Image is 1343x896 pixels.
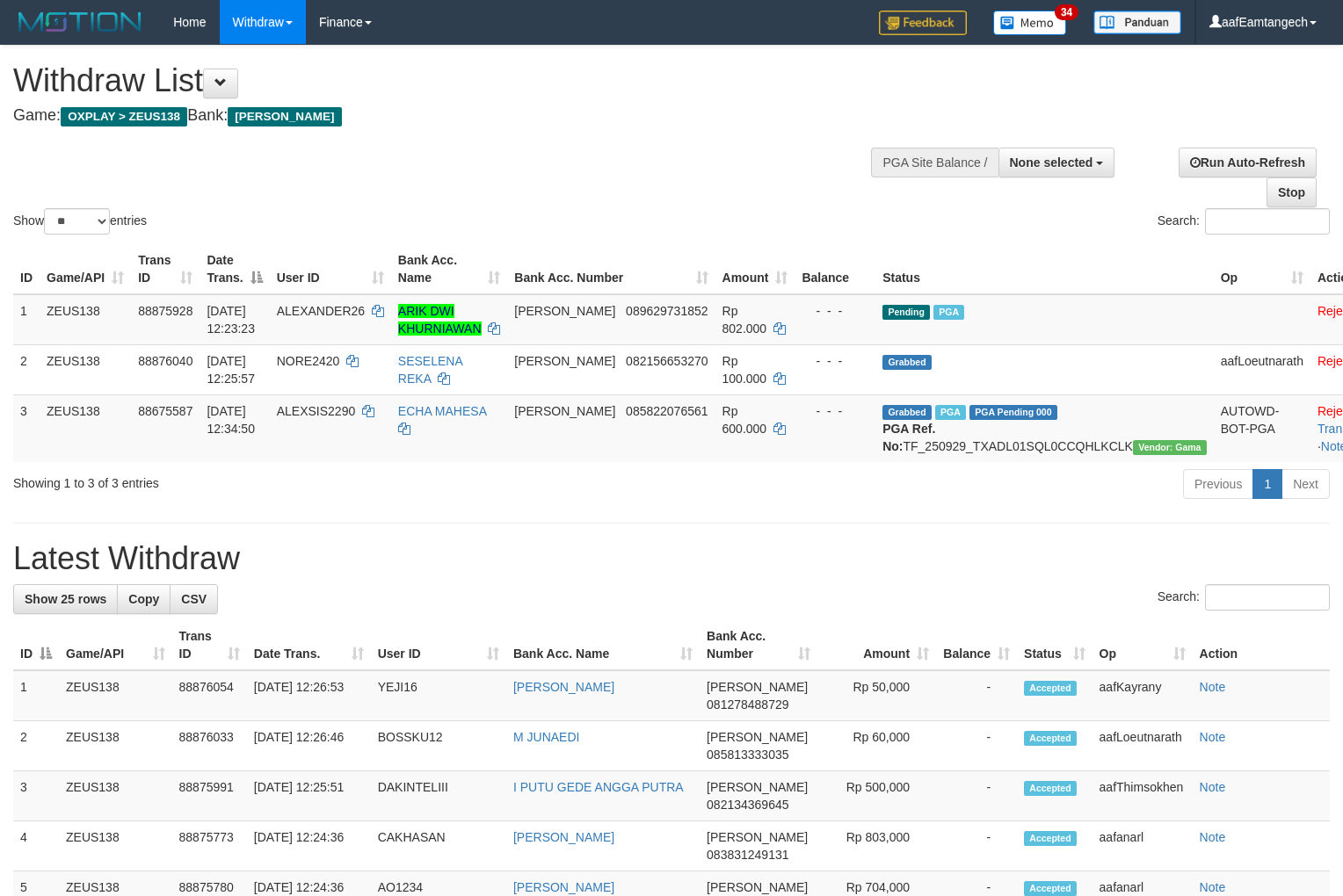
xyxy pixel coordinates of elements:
td: [DATE] 12:26:46 [247,721,371,771]
b: PGA Ref. No: [882,422,935,453]
span: Copy 081278488729 to clipboard [707,697,788,712]
span: [PERSON_NAME] [707,730,808,744]
th: Game/API: activate to sort column ascending [59,620,172,670]
span: 34 [1055,4,1078,20]
span: Show 25 rows [25,592,106,606]
a: Run Auto-Refresh [1179,148,1317,177]
td: 88876033 [172,721,247,771]
a: [PERSON_NAME] [513,880,614,894]
td: [DATE] 12:26:53 [247,670,371,721]
td: TF_250929_TXADL01SQL0CCQHLKCLK [875,394,1214,462]
th: Status [875,244,1214,294]
a: CSV [170,584,218,614]
th: ID: activate to sort column descending [13,620,59,670]
a: Note [1200,780,1226,794]
span: PGA Pending [969,405,1057,420]
span: Accepted [1024,731,1077,746]
td: Rp 803,000 [817,821,936,871]
td: ZEUS138 [59,670,172,721]
a: [PERSON_NAME] [513,830,614,844]
a: [PERSON_NAME] [513,680,614,694]
select: Showentries [44,208,110,235]
span: Copy [128,592,159,606]
span: Rp 802.000 [722,304,767,336]
td: aafKayrany [1093,670,1193,721]
th: Action [1193,620,1330,670]
td: - [936,821,1017,871]
td: 88875773 [172,821,247,871]
a: ARIK DWI KHURNIAWAN [398,304,482,336]
span: Pending [882,305,930,320]
img: Button%20Memo.svg [993,11,1067,35]
td: 3 [13,394,40,462]
td: aafanarl [1093,821,1193,871]
span: ALEXSIS2290 [277,404,356,418]
span: CSV [181,592,207,606]
span: [PERSON_NAME] [707,880,808,894]
td: ZEUS138 [59,771,172,821]
span: [PERSON_NAME] [707,680,808,694]
th: Bank Acc. Name: activate to sort column ascending [506,620,700,670]
label: Show entries [13,208,147,235]
a: Note [1200,730,1226,744]
h4: Game: Bank: [13,107,878,125]
div: Showing 1 to 3 of 3 entries [13,467,547,492]
span: [PERSON_NAME] [514,354,615,368]
td: 1 [13,294,40,345]
span: [DATE] 12:23:23 [207,304,255,336]
td: Rp 500,000 [817,771,936,821]
a: I PUTU GEDE ANGGA PUTRA [513,780,684,794]
td: 4 [13,821,59,871]
span: [PERSON_NAME] [514,304,615,318]
td: Rp 50,000 [817,670,936,721]
td: Rp 60,000 [817,721,936,771]
span: Rp 100.000 [722,354,767,386]
td: YEJI16 [371,670,506,721]
div: - - - [802,352,868,370]
td: [DATE] 12:24:36 [247,821,371,871]
span: Accepted [1024,681,1077,696]
td: BOSSKU12 [371,721,506,771]
a: Note [1200,680,1226,694]
td: 3 [13,771,59,821]
a: 1 [1252,469,1282,499]
span: [PERSON_NAME] [707,830,808,844]
td: [DATE] 12:25:51 [247,771,371,821]
td: ZEUS138 [40,344,131,394]
th: ID [13,244,40,294]
th: Trans ID: activate to sort column ascending [131,244,200,294]
input: Search: [1205,584,1330,611]
a: ECHA MAHESA [398,404,486,418]
div: PGA Site Balance / [871,148,998,177]
th: Op: activate to sort column ascending [1214,244,1310,294]
th: Amount: activate to sort column ascending [817,620,936,670]
th: Status: activate to sort column ascending [1017,620,1093,670]
span: [DATE] 12:25:57 [207,354,255,386]
img: panduan.png [1093,11,1181,34]
span: Marked by aafpengsreynich [935,405,966,420]
td: aafLoeutnarath [1214,344,1310,394]
img: Feedback.jpg [879,11,967,35]
td: ZEUS138 [59,821,172,871]
td: aafThimsokhen [1093,771,1193,821]
div: - - - [802,302,868,320]
span: Accepted [1024,781,1077,796]
a: Note [1200,830,1226,844]
span: [PERSON_NAME] [514,404,615,418]
a: Previous [1183,469,1253,499]
td: CAKHASAN [371,821,506,871]
th: Date Trans.: activate to sort column ascending [247,620,371,670]
span: [PERSON_NAME] [228,107,341,126]
span: 88875928 [138,304,192,318]
a: M JUNAEDI [513,730,579,744]
a: Note [1200,880,1226,894]
span: Accepted [1024,881,1077,896]
th: Bank Acc. Number: activate to sort column ascending [507,244,715,294]
span: [PERSON_NAME] [707,780,808,794]
a: Next [1281,469,1330,499]
img: MOTION_logo.png [13,9,147,35]
th: User ID: activate to sort column ascending [270,244,391,294]
td: 2 [13,344,40,394]
th: User ID: activate to sort column ascending [371,620,506,670]
td: 1 [13,670,59,721]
